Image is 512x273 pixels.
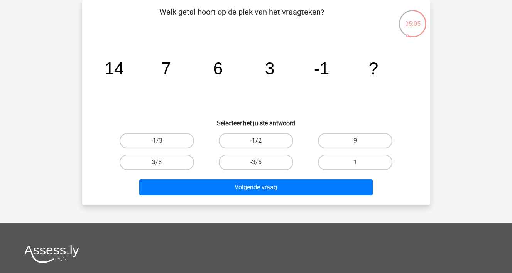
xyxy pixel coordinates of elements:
label: -3/5 [219,155,293,170]
div: 05:05 [398,9,427,29]
img: Assessly logo [24,245,79,263]
tspan: 14 [105,59,124,78]
label: -1/2 [219,133,293,148]
label: 9 [318,133,392,148]
h6: Selecteer het juiste antwoord [95,113,418,127]
label: 3/5 [120,155,194,170]
label: 1 [318,155,392,170]
label: -1/3 [120,133,194,148]
tspan: -1 [314,59,329,78]
tspan: 3 [265,59,274,78]
tspan: 6 [213,59,223,78]
p: Welk getal hoort op de plek van het vraagteken? [95,6,389,29]
button: Volgende vraag [139,179,373,195]
tspan: 7 [161,59,171,78]
tspan: ? [368,59,378,78]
